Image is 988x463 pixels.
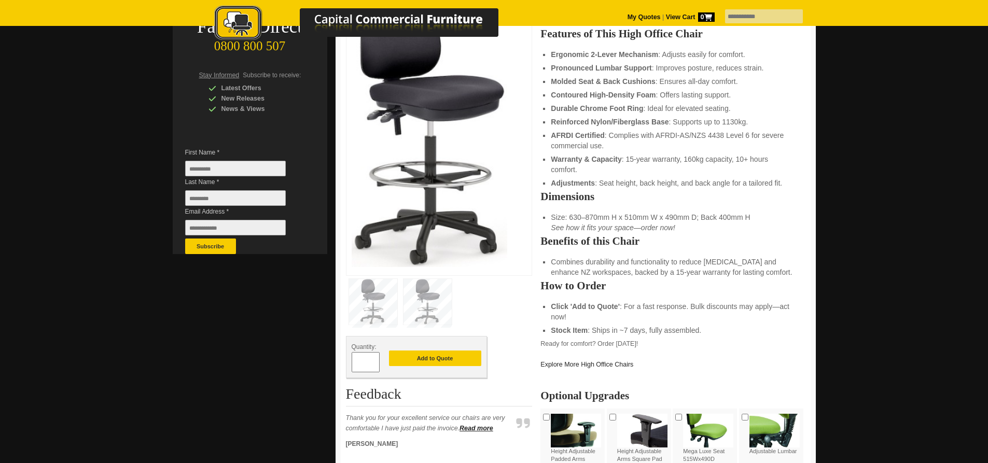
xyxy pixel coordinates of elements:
p: [PERSON_NAME] [346,439,512,449]
a: My Quotes [628,13,661,21]
li: Combines durability and functionality to reduce [MEDICAL_DATA] and enhance NZ workspaces, backed ... [551,257,795,277]
strong: Adjustments [551,179,595,187]
div: New Releases [208,93,307,104]
h2: How to Order [540,280,805,291]
h2: Benefits of this Chair [540,236,805,246]
span: First Name * [185,147,301,158]
span: 0 [698,12,715,22]
a: View Cart0 [664,13,714,21]
h2: Dimensions [540,191,805,202]
strong: Contoured High-Density Foam [551,91,656,99]
label: Adjustable Lumbar [749,414,800,455]
strong: View Cart [666,13,715,21]
button: Subscribe [185,238,236,254]
span: Subscribe to receive: [243,72,301,79]
strong: AFRDI Certified [551,131,604,139]
li: : Seat height, back height, and back angle for a tailored fit. [551,178,795,188]
h2: Feedback [346,386,533,406]
div: News & Views [208,104,307,114]
img: Height Adjustable Arms Square Pad [617,414,667,447]
a: Read more [460,425,493,432]
li: : Adjusts easily for comfort. [551,49,795,60]
strong: Durable Chrome Foot Ring [551,104,643,113]
input: First Name * [185,161,286,176]
img: Adjustable Lumbar [749,414,800,447]
span: Email Address * [185,206,301,217]
li: : 15-year warranty, 160kg capacity, 10+ hours comfort. [551,154,795,175]
span: Stay Informed [199,72,240,79]
li: : Ensures all-day comfort. [551,76,795,87]
span: Last Name * [185,177,301,187]
input: Email Address * [185,220,286,235]
em: See how it fits your space—order now! [551,223,675,232]
li: Size: 630–870mm H x 510mm W x 490mm D; Back 400mm H [551,212,795,233]
strong: Reinforced Nylon/Fiberglass Base [551,118,669,126]
strong: Pronounced Lumbar Support [551,64,651,72]
li: : For a fast response. Bulk discounts may apply—act now! [551,301,795,322]
li: : Ships in ~7 days, fully assembled. [551,325,795,335]
img: Mega Luxe Seat 515Wx490D [683,414,733,447]
img: Capital Commercial Furniture Logo [186,5,549,43]
a: Capital Commercial Furniture Logo [186,5,549,46]
div: 0800 800 507 [173,34,327,53]
strong: Warranty & Capacity [551,155,621,163]
p: Ready for comfort? Order [DATE]! [540,339,805,370]
p: Thank you for your excellent service our chairs are very comfortable I have just paid the invoice. [346,413,512,433]
strong: Click 'Add to Quote' [551,302,620,311]
li: : Supports up to 1130kg. [551,117,795,127]
strong: Stock Item [551,326,588,334]
li: : Complies with AFRDI-AS/NZS 4438 Level 6 for severe commercial use. [551,130,795,151]
img: Height Adjustable Padded Arms [551,414,601,447]
button: Add to Quote [389,350,481,366]
a: Explore More High Office Chairs [540,361,633,368]
input: Last Name * [185,190,286,206]
div: Latest Offers [208,83,307,93]
li: : Improves posture, reduces strain. [551,63,795,73]
li: : Offers lasting support. [551,90,795,100]
div: Factory Direct [173,20,327,34]
h2: Features of This High Office Chair [540,29,805,39]
li: : Ideal for elevated seating. [551,103,795,114]
strong: Ergonomic 2-Lever Mechanism [551,50,658,59]
h2: Optional Upgrades [540,390,805,401]
strong: Molded Seat & Back Cushions [551,77,655,86]
span: Quantity: [352,343,377,350]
